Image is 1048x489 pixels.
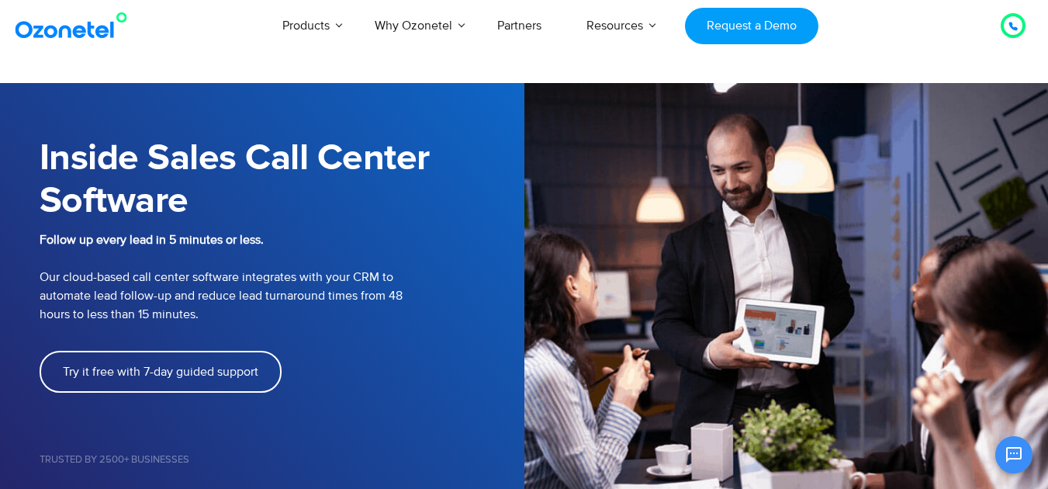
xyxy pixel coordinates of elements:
p: Our cloud-based call center software integrates with your CRM to automate lead follow-up and redu... [40,231,524,324]
button: Open chat [995,436,1032,473]
h5: Trusted by 2500+ Businesses [40,455,524,465]
span: Try it free with 7-day guided support [63,366,258,378]
a: Try it free with 7-day guided support [40,351,282,393]
a: Request a Demo [685,8,818,44]
h1: Inside Sales Call Center Software [40,137,524,223]
b: Follow up every lead in 5 minutes or less. [40,232,264,248]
